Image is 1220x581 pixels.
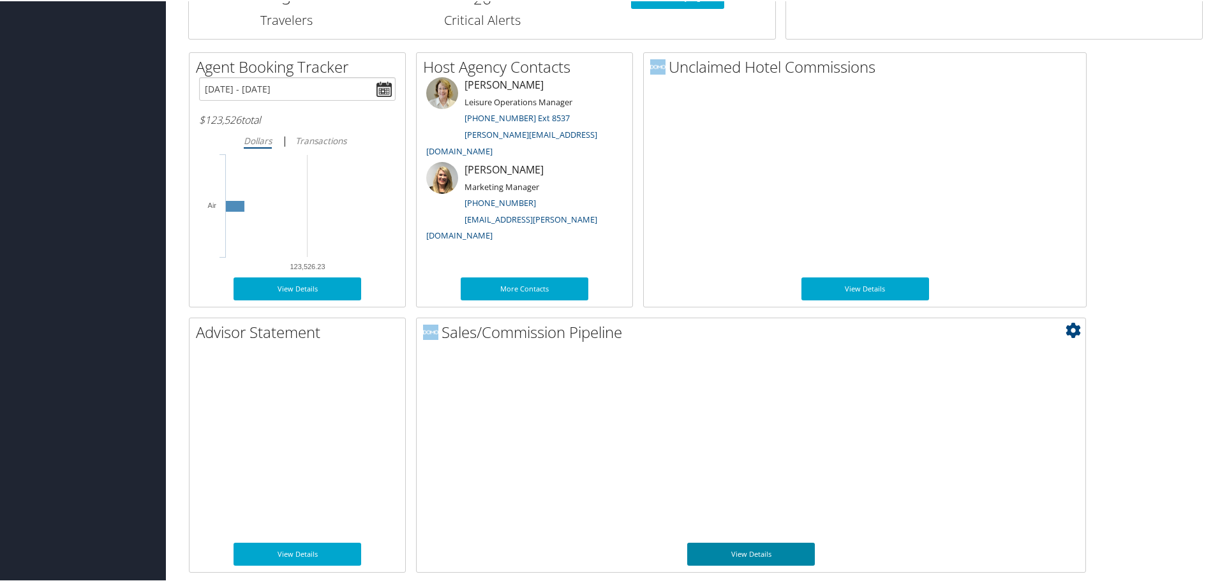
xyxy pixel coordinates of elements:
h6: total [199,112,396,126]
tspan: 123,526.23 [290,261,325,269]
h2: Host Agency Contacts [423,55,632,77]
h3: Critical Alerts [394,10,570,28]
a: [PHONE_NUMBER] [465,196,536,207]
tspan: Air [208,200,217,208]
a: View Details [234,541,361,564]
a: [PERSON_NAME][EMAIL_ADDRESS][DOMAIN_NAME] [426,128,597,156]
h2: Advisor Statement [196,320,405,342]
a: View Details [801,276,929,299]
img: meredith-price.jpg [426,76,458,108]
img: domo-logo.png [650,58,666,73]
li: [PERSON_NAME] [420,76,629,161]
i: Transactions [295,133,346,145]
a: [EMAIL_ADDRESS][PERSON_NAME][DOMAIN_NAME] [426,212,597,240]
li: [PERSON_NAME] [420,161,629,246]
small: Leisure Operations Manager [465,95,572,107]
img: domo-logo.png [423,323,438,339]
h2: Unclaimed Hotel Commissions [650,55,1086,77]
a: View Details [234,276,361,299]
small: Marketing Manager [465,180,539,191]
span: $123,526 [199,112,241,126]
h3: Travelers [198,10,375,28]
h2: Agent Booking Tracker [196,55,405,77]
a: More Contacts [461,276,588,299]
a: [PHONE_NUMBER] Ext 8537 [465,111,570,122]
i: Dollars [244,133,272,145]
h2: Sales/Commission Pipeline [423,320,1085,342]
div: | [199,131,396,147]
img: ali-moffitt.jpg [426,161,458,193]
a: View Details [687,541,815,564]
